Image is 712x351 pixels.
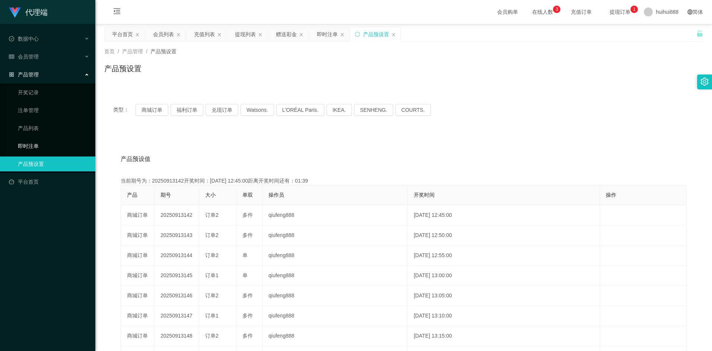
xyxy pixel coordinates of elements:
button: COURTS. [395,104,431,116]
td: 20250913147 [155,306,199,326]
a: 注单管理 [18,103,89,118]
i: 图标: close [135,32,140,37]
td: 商城订单 [121,205,155,225]
td: 商城订单 [121,225,155,246]
td: [DATE] 13:10:00 [408,306,600,326]
span: 订单2 [205,292,219,298]
a: 代理端 [9,9,48,15]
span: 期号 [160,192,171,198]
span: 产品预设置 [150,48,177,54]
i: 图标: sync [355,32,360,37]
td: [DATE] 12:45:00 [408,205,600,225]
sup: 1 [630,6,638,13]
td: qiufeng888 [263,286,408,306]
td: qiufeng888 [263,205,408,225]
td: qiufeng888 [263,266,408,286]
td: 商城订单 [121,246,155,266]
i: 图标: close [391,32,396,37]
td: [DATE] 12:55:00 [408,246,600,266]
td: qiufeng888 [263,225,408,246]
span: 操作员 [268,192,284,198]
p: 1 [633,6,636,13]
td: 20250913143 [155,225,199,246]
td: [DATE] 13:05:00 [408,286,600,306]
a: 产品列表 [18,121,89,136]
span: 提现订单 [606,9,634,15]
i: 图标: close [217,32,222,37]
i: 图标: check-circle-o [9,36,14,41]
td: 商城订单 [121,266,155,286]
button: IKEA. [327,104,352,116]
div: 赠送彩金 [276,27,297,41]
span: 单双 [242,192,253,198]
span: 订单1 [205,313,219,319]
i: 图标: close [299,32,303,37]
i: 图标: unlock [696,30,703,37]
span: 订单2 [205,252,219,258]
td: 20250913142 [155,205,199,225]
span: 产品管理 [122,48,143,54]
td: qiufeng888 [263,326,408,346]
span: 单 [242,272,248,278]
span: 类型： [113,104,136,116]
button: SENHENG. [354,104,393,116]
button: 兑现订单 [206,104,238,116]
i: 图标: close [340,32,344,37]
span: 在线人数 [528,9,557,15]
i: 图标: global [687,9,693,15]
span: 开奖时间 [414,192,435,198]
td: 20250913146 [155,286,199,306]
td: 商城订单 [121,286,155,306]
h1: 产品预设置 [104,63,142,74]
span: 多件 [242,333,253,339]
td: [DATE] 13:15:00 [408,326,600,346]
span: 订单1 [205,272,219,278]
td: [DATE] 13:00:00 [408,266,600,286]
span: 多件 [242,232,253,238]
a: 图标: dashboard平台首页 [9,174,89,189]
img: logo.9652507e.png [9,7,21,18]
span: 订单2 [205,232,219,238]
td: qiufeng888 [263,306,408,326]
span: 充值订单 [567,9,595,15]
td: [DATE] 12:50:00 [408,225,600,246]
span: 产品预设值 [121,155,150,164]
i: 图标: table [9,54,14,59]
span: 多件 [242,212,253,218]
span: 订单2 [205,212,219,218]
p: 3 [556,6,558,13]
div: 产品预设置 [363,27,389,41]
div: 当前期号为：20250913142开奖时间：[DATE] 12:45:00距离开奖时间还有：01:39 [121,177,687,185]
a: 产品预设置 [18,156,89,171]
span: 产品 [127,192,137,198]
td: 20250913148 [155,326,199,346]
span: 操作 [606,192,616,198]
button: 福利订单 [171,104,203,116]
button: Watsons. [241,104,274,116]
i: 图标: close [258,32,263,37]
span: 数据中心 [9,36,39,42]
span: 产品管理 [9,72,39,78]
div: 即时注单 [317,27,338,41]
div: 平台首页 [112,27,133,41]
i: 图标: menu-fold [104,0,130,24]
span: 单 [242,252,248,258]
span: 多件 [242,313,253,319]
span: 首页 [104,48,115,54]
div: 充值列表 [194,27,215,41]
sup: 3 [553,6,560,13]
span: 会员管理 [9,54,39,60]
div: 会员列表 [153,27,174,41]
button: 商城订单 [136,104,168,116]
td: qiufeng888 [263,246,408,266]
td: 20250913144 [155,246,199,266]
a: 开奖记录 [18,85,89,100]
i: 图标: close [176,32,181,37]
div: 提现列表 [235,27,256,41]
h1: 代理端 [25,0,48,24]
span: / [146,48,147,54]
span: 大小 [205,192,216,198]
td: 商城订单 [121,326,155,346]
td: 商城订单 [121,306,155,326]
span: 订单2 [205,333,219,339]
